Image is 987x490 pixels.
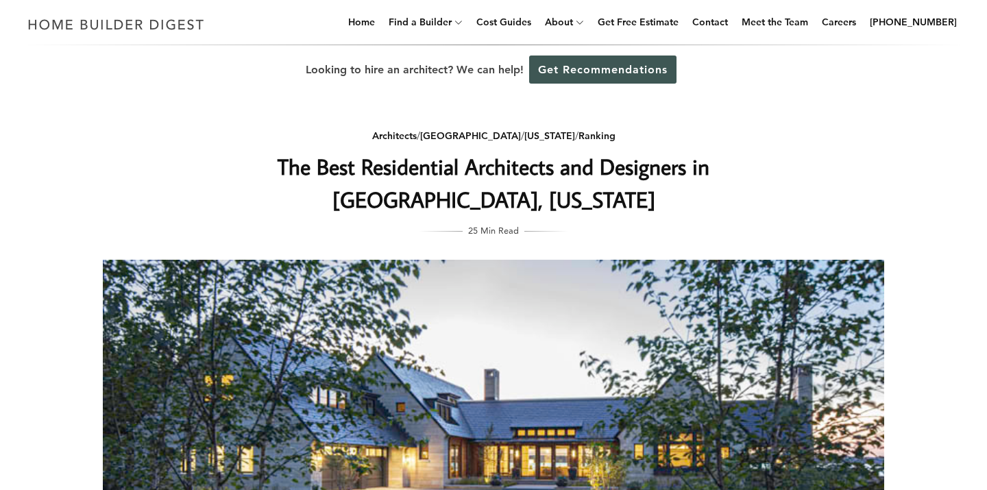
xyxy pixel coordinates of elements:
span: 25 Min Read [468,223,519,238]
img: Home Builder Digest [22,11,210,38]
a: Ranking [578,130,616,142]
h1: The Best Residential Architects and Designers in [GEOGRAPHIC_DATA], [US_STATE] [220,150,767,216]
div: / / / [220,127,767,145]
a: Get Recommendations [529,56,677,84]
a: Architects [372,130,417,142]
a: [GEOGRAPHIC_DATA] [420,130,521,142]
a: [US_STATE] [524,130,575,142]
